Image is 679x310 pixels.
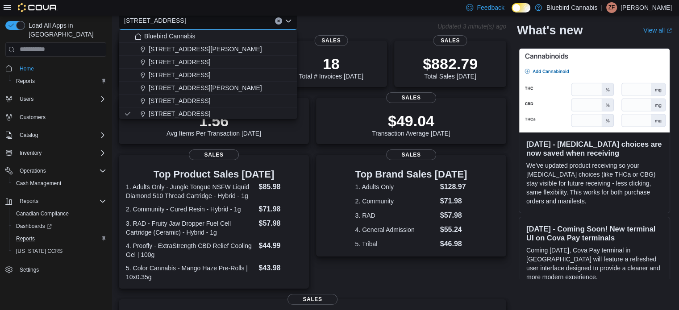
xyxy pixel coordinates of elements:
[440,224,467,235] dd: $55.24
[16,165,106,176] span: Operations
[126,264,255,281] dt: 5. Color Cannabis - Mango Haze Pre-Rolls | 10x0.35g
[477,3,504,12] span: Feedback
[440,210,467,221] dd: $57.98
[12,178,106,189] span: Cash Management
[440,196,467,207] dd: $71.98
[258,263,301,273] dd: $43.98
[16,94,37,104] button: Users
[119,69,297,82] button: [STREET_ADDRESS]
[16,180,61,187] span: Cash Management
[667,28,672,33] svg: External link
[606,2,617,13] div: Zoie Fratarcangeli
[16,94,106,104] span: Users
[25,21,106,39] span: Load All Apps in [GEOGRAPHIC_DATA]
[189,149,239,160] span: Sales
[2,263,110,276] button: Settings
[124,15,186,26] span: [STREET_ADDRESS]
[126,182,255,200] dt: 1. Adults Only - Jungle Tongue NSFW Liquid Diamond 510 Thread Cartridge - Hybrid - 1g
[372,112,450,137] div: Transaction Average [DATE]
[12,221,106,231] span: Dashboards
[258,204,301,215] dd: $71.98
[16,148,45,158] button: Inventory
[149,83,262,92] span: [STREET_ADDRESS][PERSON_NAME]
[437,23,506,30] p: Updated 3 minute(s) ago
[126,241,255,259] dt: 4. Proofly - ExtraStrength CBD Relief Cooling Gel | 100g
[9,207,110,220] button: Canadian Compliance
[16,165,50,176] button: Operations
[526,246,662,281] p: Coming [DATE], Cova Pay terminal in [GEOGRAPHIC_DATA] will feature a refreshed user interface des...
[16,248,62,255] span: [US_STATE] CCRS
[12,246,66,256] a: [US_STATE] CCRS
[440,182,467,192] dd: $128.97
[517,23,583,37] h2: What's new
[149,109,210,118] span: [STREET_ADDRESS]
[20,167,46,174] span: Operations
[149,70,210,79] span: [STREET_ADDRESS]
[126,219,255,237] dt: 3. RAD - Fruity Jaw Dropper Fuel Cell Cartridge (Ceramic) - Hybrid - 1g
[20,132,38,139] span: Catalog
[119,95,297,107] button: [STREET_ADDRESS]
[355,240,437,248] dt: 5. Tribal
[2,147,110,159] button: Inventory
[2,129,110,141] button: Catalog
[144,32,195,41] span: Bluebird Cannabis
[423,55,478,73] p: $882.79
[16,130,42,141] button: Catalog
[9,245,110,257] button: [US_STATE] CCRS
[2,62,110,75] button: Home
[119,56,297,69] button: [STREET_ADDRESS]
[2,195,110,207] button: Reports
[16,130,106,141] span: Catalog
[20,95,33,103] span: Users
[16,196,42,207] button: Reports
[285,17,292,25] button: Close list of options
[355,225,437,234] dt: 4. General Admission
[12,233,106,244] span: Reports
[16,196,106,207] span: Reports
[16,63,106,74] span: Home
[299,55,363,73] p: 18
[386,92,436,103] span: Sales
[12,233,38,244] a: Reports
[9,220,110,232] a: Dashboards
[608,2,615,13] span: ZF
[2,165,110,177] button: Operations
[423,55,478,80] div: Total Sales [DATE]
[258,218,301,229] dd: $57.98
[16,210,69,217] span: Canadian Compliance
[9,232,110,245] button: Reports
[433,35,467,46] span: Sales
[355,182,437,191] dt: 1. Adults Only
[12,246,106,256] span: Washington CCRS
[16,148,106,158] span: Inventory
[167,112,261,137] div: Avg Items Per Transaction [DATE]
[149,96,210,105] span: [STREET_ADDRESS]
[386,149,436,160] span: Sales
[5,58,106,299] nav: Complex example
[12,221,55,231] a: Dashboards
[526,140,662,157] h3: [DATE] - [MEDICAL_DATA] choices are now saved when receiving
[18,3,58,12] img: Cova
[601,2,603,13] p: |
[20,149,42,157] span: Inventory
[9,75,110,87] button: Reports
[16,264,106,275] span: Settings
[643,27,672,34] a: View allExternal link
[526,161,662,206] p: We've updated product receiving so your [MEDICAL_DATA] choices (like THCa or CBG) stay visible fo...
[16,235,35,242] span: Reports
[20,65,34,72] span: Home
[275,17,282,25] button: Clear input
[9,177,110,190] button: Cash Management
[16,265,42,275] a: Settings
[20,198,38,205] span: Reports
[12,178,65,189] a: Cash Management
[16,63,37,74] a: Home
[149,45,262,54] span: [STREET_ADDRESS][PERSON_NAME]
[119,107,297,120] button: [STREET_ADDRESS]
[299,55,363,80] div: Total # Invoices [DATE]
[149,58,210,66] span: [STREET_ADDRESS]
[355,211,437,220] dt: 3. RAD
[126,169,302,180] h3: Top Product Sales [DATE]
[512,3,530,12] input: Dark Mode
